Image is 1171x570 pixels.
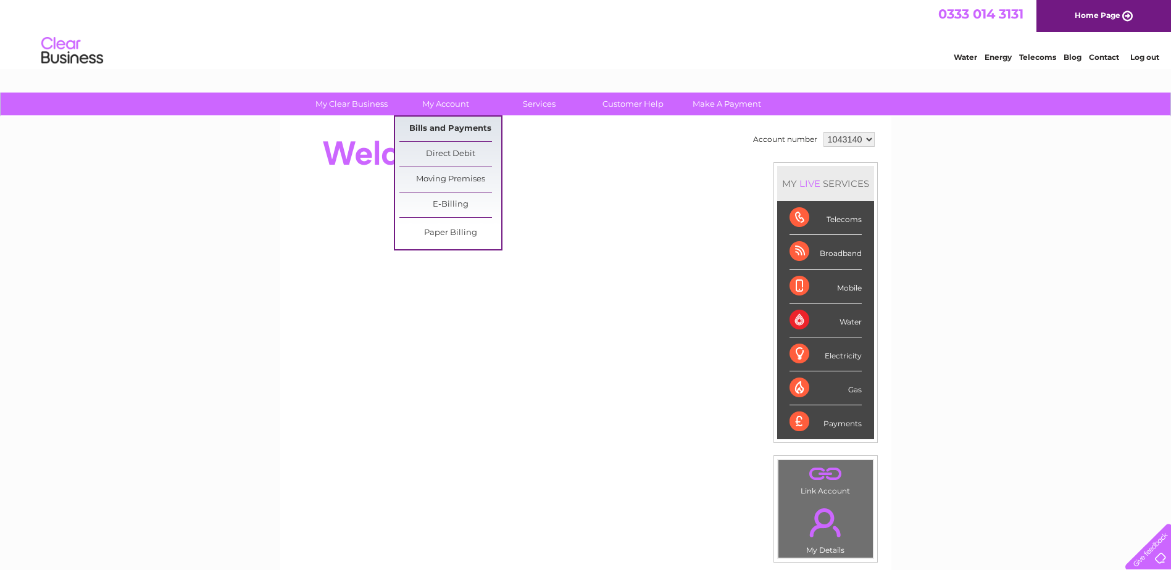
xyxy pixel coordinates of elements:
[750,129,820,150] td: Account number
[488,93,590,115] a: Services
[938,6,1023,22] a: 0333 014 3131
[676,93,778,115] a: Make A Payment
[781,501,870,544] a: .
[394,93,496,115] a: My Account
[790,235,862,269] div: Broadband
[954,52,977,62] a: Water
[790,304,862,337] div: Water
[790,337,862,371] div: Electricity
[301,93,402,115] a: My Clear Business
[1130,52,1159,62] a: Log out
[781,463,870,485] a: .
[399,117,501,141] a: Bills and Payments
[582,93,684,115] a: Customer Help
[399,142,501,167] a: Direct Debit
[399,167,501,192] a: Moving Premises
[399,192,501,217] a: E-Billing
[985,52,1012,62] a: Energy
[41,32,104,70] img: logo.png
[1019,52,1056,62] a: Telecoms
[790,270,862,304] div: Mobile
[1064,52,1081,62] a: Blog
[790,405,862,439] div: Payments
[797,178,823,189] div: LIVE
[294,7,878,60] div: Clear Business is a trading name of Verastar Limited (registered in [GEOGRAPHIC_DATA] No. 3667643...
[778,498,873,558] td: My Details
[790,371,862,405] div: Gas
[399,221,501,246] a: Paper Billing
[790,201,862,235] div: Telecoms
[1089,52,1119,62] a: Contact
[777,166,874,201] div: MY SERVICES
[778,460,873,498] td: Link Account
